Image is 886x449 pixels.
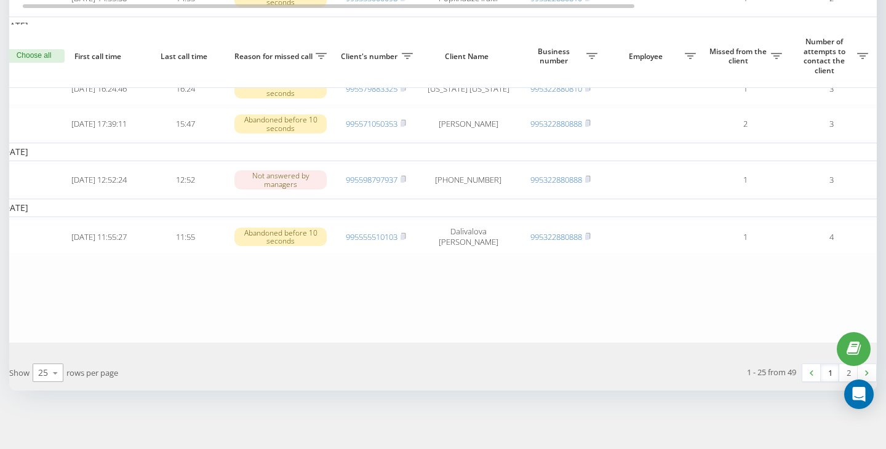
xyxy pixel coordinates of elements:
[142,108,228,140] td: 15:47
[152,52,218,62] span: Last call time
[234,80,327,98] div: Abandoned before 10 seconds
[702,108,788,140] td: 2
[9,367,30,378] span: Show
[530,83,582,94] a: 995322880810
[346,83,397,94] a: 995579883325
[794,37,857,75] span: Number of attempts to contact the client
[524,47,586,66] span: Business number
[346,174,397,185] a: 995598797937
[346,231,397,242] a: 995555510103
[38,367,48,379] div: 25
[419,220,517,254] td: Dalivalova [PERSON_NAME]
[788,108,874,140] td: 3
[66,52,132,62] span: First call time
[56,73,142,105] td: [DATE] 16:24:46
[788,73,874,105] td: 3
[702,164,788,196] td: 1
[56,164,142,196] td: [DATE] 12:52:24
[530,118,582,129] a: 995322880888
[142,164,228,196] td: 12:52
[708,47,771,66] span: Missed from the client
[339,52,402,62] span: Client's number
[530,174,582,185] a: 995322880888
[234,52,316,62] span: Reason for missed call
[821,364,839,381] a: 1
[839,364,858,381] a: 2
[346,118,397,129] a: 995571050353
[142,73,228,105] td: 16:24
[234,170,327,189] div: Not answered by managers
[530,231,582,242] a: 995322880888
[702,220,788,254] td: 1
[419,164,517,196] td: [PHONE_NUMBER]
[747,366,796,378] div: 1 - 25 from 49
[610,52,685,62] span: Employee
[788,220,874,254] td: 4
[788,164,874,196] td: 3
[429,52,507,62] span: Client Name
[844,379,874,409] div: Open Intercom Messenger
[66,367,118,378] span: rows per page
[56,108,142,140] td: [DATE] 17:39:11
[3,49,65,63] button: Choose all
[56,220,142,254] td: [DATE] 11:55:27
[234,228,327,246] div: Abandoned before 10 seconds
[419,73,517,105] td: [US_STATE] [US_STATE]
[234,114,327,133] div: Abandoned before 10 seconds
[142,220,228,254] td: 11:55
[419,108,517,140] td: [PERSON_NAME]
[702,73,788,105] td: 1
